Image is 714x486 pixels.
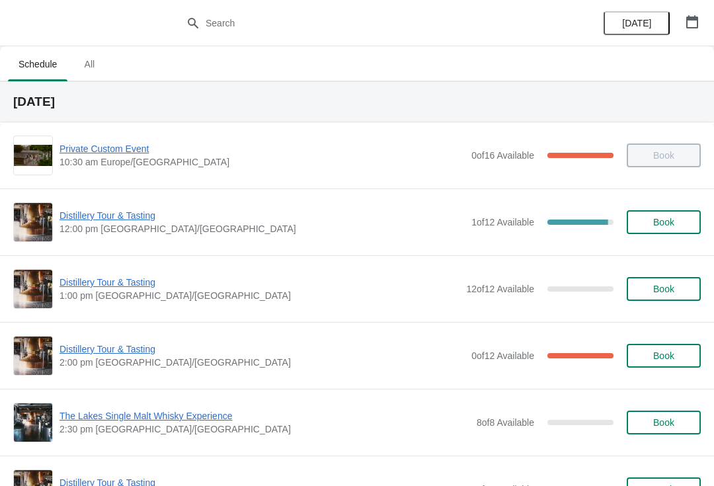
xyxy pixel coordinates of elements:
[14,403,52,442] img: The Lakes Single Malt Whisky Experience | | 2:30 pm Europe/London
[59,276,459,289] span: Distillery Tour & Tasting
[653,217,674,227] span: Book
[604,11,670,35] button: [DATE]
[14,337,52,375] img: Distillery Tour & Tasting | | 2:00 pm Europe/London
[13,95,701,108] h2: [DATE]
[59,343,465,356] span: Distillery Tour & Tasting
[14,203,52,241] img: Distillery Tour & Tasting | | 12:00 pm Europe/London
[477,417,534,428] span: 8 of 8 Available
[627,210,701,234] button: Book
[466,284,534,294] span: 12 of 12 Available
[14,145,52,167] img: Private Custom Event | | 10:30 am Europe/London
[205,11,535,35] input: Search
[471,150,534,161] span: 0 of 16 Available
[622,18,651,28] span: [DATE]
[653,284,674,294] span: Book
[59,209,465,222] span: Distillery Tour & Tasting
[59,356,465,369] span: 2:00 pm [GEOGRAPHIC_DATA]/[GEOGRAPHIC_DATA]
[471,350,534,361] span: 0 of 12 Available
[73,52,106,76] span: All
[14,270,52,308] img: Distillery Tour & Tasting | | 1:00 pm Europe/London
[59,155,465,169] span: 10:30 am Europe/[GEOGRAPHIC_DATA]
[653,417,674,428] span: Book
[59,289,459,302] span: 1:00 pm [GEOGRAPHIC_DATA]/[GEOGRAPHIC_DATA]
[59,222,465,235] span: 12:00 pm [GEOGRAPHIC_DATA]/[GEOGRAPHIC_DATA]
[653,350,674,361] span: Book
[627,411,701,434] button: Book
[59,423,470,436] span: 2:30 pm [GEOGRAPHIC_DATA]/[GEOGRAPHIC_DATA]
[627,277,701,301] button: Book
[59,409,470,423] span: The Lakes Single Malt Whisky Experience
[471,217,534,227] span: 1 of 12 Available
[8,52,67,76] span: Schedule
[627,344,701,368] button: Book
[59,142,465,155] span: Private Custom Event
